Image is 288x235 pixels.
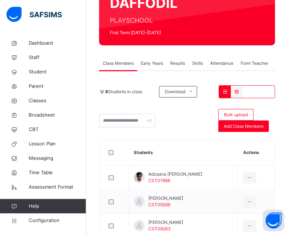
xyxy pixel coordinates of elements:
[224,123,264,130] span: Add Class Members
[29,68,86,76] span: Student
[129,140,238,166] th: Students
[105,89,108,94] b: 8
[29,40,86,47] span: Dashboard
[6,7,62,22] img: safsims
[29,169,86,176] span: Time Table
[148,226,171,231] span: CST09263
[103,60,134,67] span: Class Members
[29,155,86,162] span: Messaging
[29,54,86,61] span: Staff
[29,126,86,133] span: CBT
[210,60,233,67] span: Attendance
[29,83,86,90] span: Parent
[148,171,202,177] span: Adzaana [PERSON_NAME]
[29,97,86,104] span: Classes
[238,140,275,166] th: Actions
[148,195,183,202] span: [PERSON_NAME]
[29,217,86,224] span: Configuration
[29,198,86,205] span: Collaborators
[165,89,185,95] span: Download
[148,178,170,183] span: CST07866
[29,203,86,210] span: Help
[105,89,142,95] span: Students in class
[29,140,86,148] span: Lesson Plan
[224,112,248,118] span: Bulk upload
[29,112,86,119] span: Broadsheet
[141,60,163,67] span: Early Years
[110,30,205,36] span: First Term [DATE]-[DATE]
[148,219,183,226] span: [PERSON_NAME]
[263,210,284,231] button: Open asap
[241,60,268,67] span: Form Teacher
[148,202,170,207] span: CST09266
[170,60,185,67] span: Results
[192,60,203,67] span: Skills
[29,184,86,191] span: Assessment Format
